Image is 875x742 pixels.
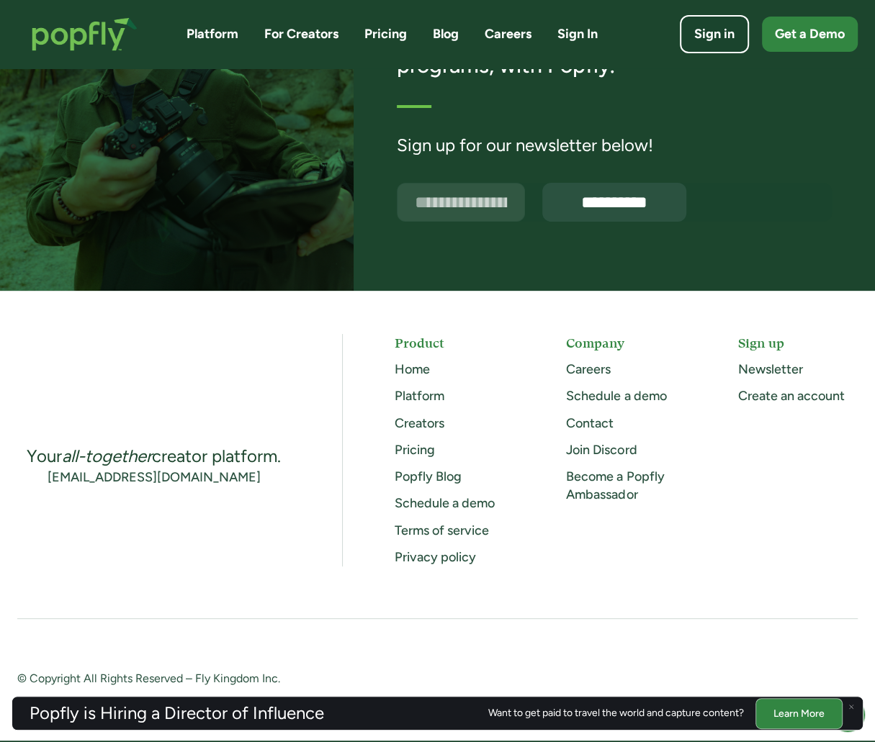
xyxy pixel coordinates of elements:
[264,25,338,43] a: For Creators
[395,442,435,458] a: Pricing
[488,707,744,719] div: Want to get paid to travel the world and capture content?
[27,445,281,468] div: Your creator platform.
[395,549,476,565] a: Privacy policy
[17,671,412,689] div: © Copyright All Rights Reserved – Fly Kingdom Inc.
[755,697,843,728] a: Learn More
[395,334,514,352] h5: Product
[738,334,858,352] h5: Sign up
[566,334,686,352] h5: Company
[485,25,531,43] a: Careers
[566,388,666,404] a: Schedule a demo
[395,388,444,404] a: Platform
[395,415,444,431] a: Creators
[48,469,261,487] a: [EMAIL_ADDRESS][DOMAIN_NAME]
[566,415,614,431] a: Contact
[738,388,845,404] a: Create an account
[397,183,832,222] form: Email Form
[364,25,407,43] a: Pricing
[566,442,637,458] a: Join Discord
[557,25,598,43] a: Sign In
[680,15,749,53] a: Sign in
[395,361,430,377] a: Home
[30,705,324,722] h3: Popfly is Hiring a Director of Influence
[395,495,495,511] a: Schedule a demo
[397,134,832,157] div: Sign up for our newsletter below!
[17,3,152,65] a: home
[395,522,489,538] a: Terms of service
[694,25,735,43] div: Sign in
[62,445,152,466] em: all-together
[775,25,845,43] div: Get a Demo
[566,469,664,502] a: Become a Popfly Ambassador
[762,17,858,52] a: Get a Demo
[566,361,611,377] a: Careers
[433,25,459,43] a: Blog
[187,25,238,43] a: Platform
[395,469,462,484] a: Popfly Blog
[738,361,803,377] a: Newsletter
